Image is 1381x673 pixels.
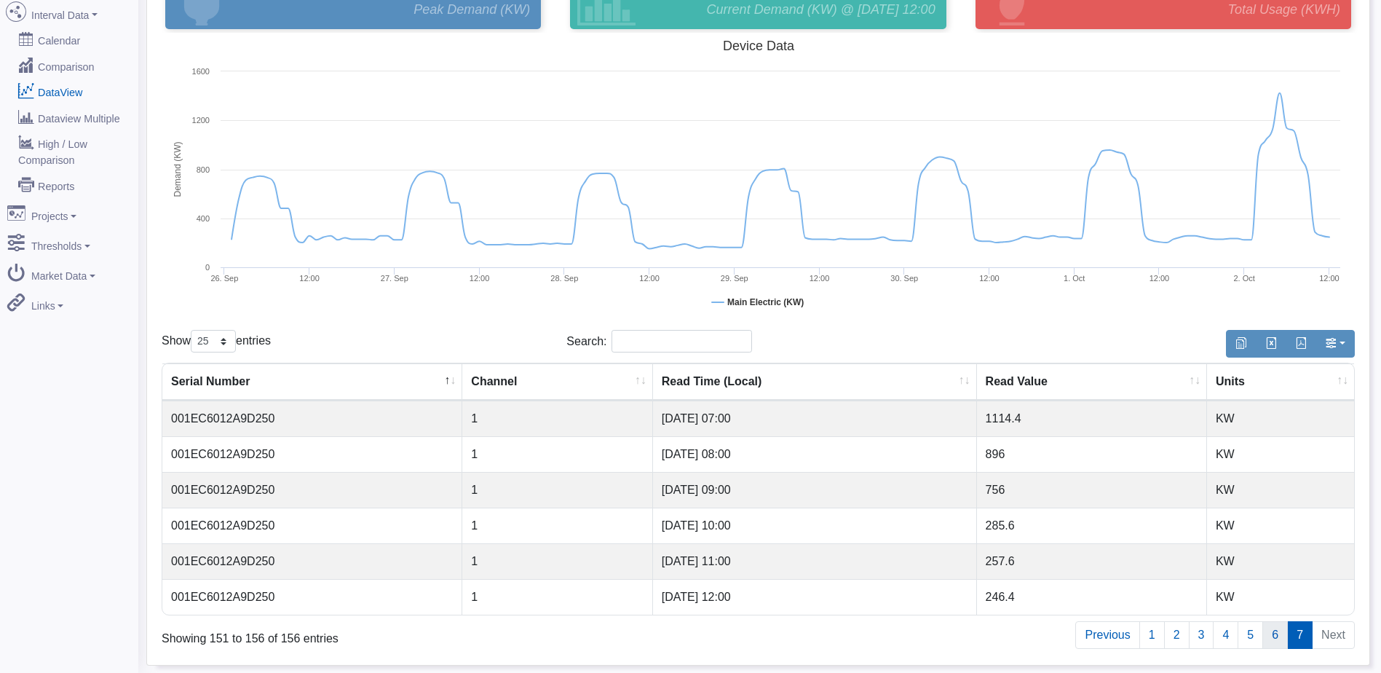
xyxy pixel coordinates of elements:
[1207,363,1354,401] th: Units : activate to sort column ascending
[162,579,462,615] td: 001EC6012A9D250
[381,274,408,283] tspan: 27. Sep
[470,274,490,283] text: 12:00
[1207,436,1354,472] td: KW
[210,274,238,283] tspan: 26. Sep
[977,436,1207,472] td: 896
[162,620,646,648] div: Showing 151 to 156 of 156 entries
[721,274,748,283] tspan: 29. Sep
[727,297,804,307] tspan: Main Electric (KW)
[191,330,236,353] select: Showentries
[977,543,1207,579] td: 257.6
[462,436,652,472] td: 1
[162,330,271,353] label: Show entries
[1207,401,1354,436] td: KW
[197,165,210,174] text: 800
[1075,621,1139,649] a: Previous
[197,214,210,223] text: 400
[1238,621,1263,649] a: 5
[1262,621,1288,649] a: 6
[1207,472,1354,508] td: KW
[462,508,652,543] td: 1
[653,508,977,543] td: [DATE] 10:00
[162,363,462,401] th: Serial Number : activate to sort column descending
[653,543,977,579] td: [DATE] 11:00
[1149,274,1170,283] text: 12:00
[299,274,320,283] text: 12:00
[462,472,652,508] td: 1
[1226,330,1257,358] button: Copy to clipboard
[977,472,1207,508] td: 756
[1207,508,1354,543] td: KW
[173,141,183,197] tspan: Demand (KW)
[162,508,462,543] td: 001EC6012A9D250
[653,436,977,472] td: [DATE] 08:00
[162,472,462,508] td: 001EC6012A9D250
[192,116,210,125] text: 1200
[979,274,1000,283] text: 12:00
[162,436,462,472] td: 001EC6012A9D250
[1164,621,1190,649] a: 2
[977,579,1207,615] td: 246.4
[1287,621,1313,649] a: 7
[639,274,660,283] text: 12:00
[810,274,830,283] text: 12:00
[1234,274,1255,283] tspan: 2. Oct
[462,579,652,615] td: 1
[162,401,462,436] td: 001EC6012A9D250
[1207,579,1354,615] td: KW
[653,472,977,508] td: [DATE] 09:00
[653,579,977,615] td: [DATE] 12:00
[1319,274,1340,283] text: 12:00
[192,67,210,76] text: 1600
[1139,621,1165,649] a: 1
[1189,621,1214,649] a: 3
[566,330,752,353] label: Search:
[1213,621,1238,649] a: 4
[1207,543,1354,579] td: KW
[462,543,652,579] td: 1
[1256,330,1286,358] button: Export to Excel
[1315,330,1355,358] button: Show/Hide Columns
[462,363,652,401] th: Channel : activate to sort column ascending
[977,363,1207,401] th: Read Value : activate to sort column ascending
[162,543,462,579] td: 001EC6012A9D250
[462,401,652,436] td: 1
[1286,330,1316,358] button: Generate PDF
[890,274,918,283] tspan: 30. Sep
[612,330,752,353] input: Search:
[653,401,977,436] td: [DATE] 07:00
[205,263,210,272] text: 0
[550,274,578,283] tspan: 28. Sep
[977,508,1207,543] td: 285.6
[1064,274,1085,283] tspan: 1. Oct
[653,363,977,401] th: Read Time (Local) : activate to sort column ascending
[723,39,795,53] tspan: Device Data
[977,401,1207,436] td: 1114.4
